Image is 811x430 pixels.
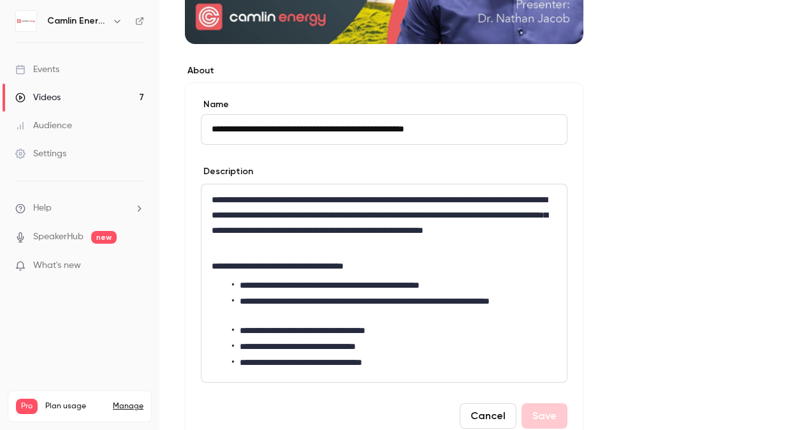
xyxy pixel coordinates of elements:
[45,401,105,411] span: Plan usage
[201,98,567,111] label: Name
[33,202,52,215] span: Help
[460,403,516,429] button: Cancel
[33,259,81,272] span: What's new
[15,202,144,215] li: help-dropdown-opener
[113,401,143,411] a: Manage
[15,119,72,132] div: Audience
[16,11,36,31] img: Camlin Energy
[201,165,253,178] label: Description
[16,399,38,414] span: Pro
[15,63,59,76] div: Events
[47,15,107,27] h6: Camlin Energy
[15,91,61,104] div: Videos
[15,147,66,160] div: Settings
[33,230,84,244] a: SpeakerHub
[185,64,583,77] label: About
[201,184,567,383] section: description
[91,231,117,244] span: new
[129,260,144,272] iframe: Noticeable Trigger
[201,184,567,382] div: editor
